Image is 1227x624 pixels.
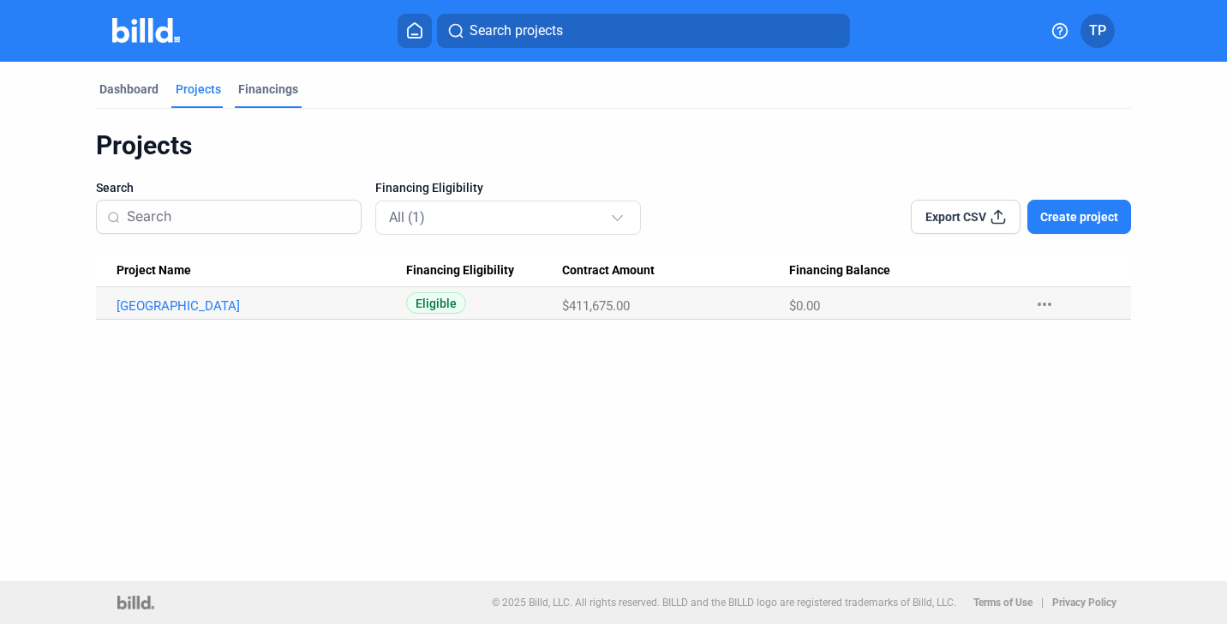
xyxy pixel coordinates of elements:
[406,263,514,279] span: Financing Eligibility
[911,200,1021,234] button: Export CSV
[375,179,483,196] span: Financing Eligibility
[562,263,790,279] div: Contract Amount
[1027,200,1131,234] button: Create project
[406,263,561,279] div: Financing Eligibility
[925,208,986,225] span: Export CSV
[789,263,890,279] span: Financing Balance
[1034,294,1055,315] mat-icon: more_horiz
[99,81,159,98] div: Dashboard
[1052,597,1116,609] b: Privacy Policy
[117,298,392,314] a: [GEOGRAPHIC_DATA]
[112,18,180,43] img: Billd Company Logo
[973,597,1032,609] b: Terms of Use
[492,597,956,609] p: © 2025 Billd, LLC. All rights reserved. BILLD and the BILLD logo are registered trademarks of Bil...
[562,298,630,314] span: $411,675.00
[176,81,221,98] div: Projects
[789,298,820,314] span: $0.00
[1040,208,1118,225] span: Create project
[1041,597,1044,609] p: |
[406,292,466,314] span: Eligible
[96,129,1132,162] div: Projects
[238,81,298,98] div: Financings
[117,263,191,279] span: Project Name
[96,179,134,196] span: Search
[117,263,407,279] div: Project Name
[562,263,655,279] span: Contract Amount
[437,14,850,48] button: Search projects
[1089,21,1106,41] span: TP
[1080,14,1115,48] button: TP
[789,263,1017,279] div: Financing Balance
[117,596,154,609] img: logo
[127,199,350,235] input: Search
[470,21,563,41] span: Search projects
[389,209,425,225] mat-select-trigger: All (1)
